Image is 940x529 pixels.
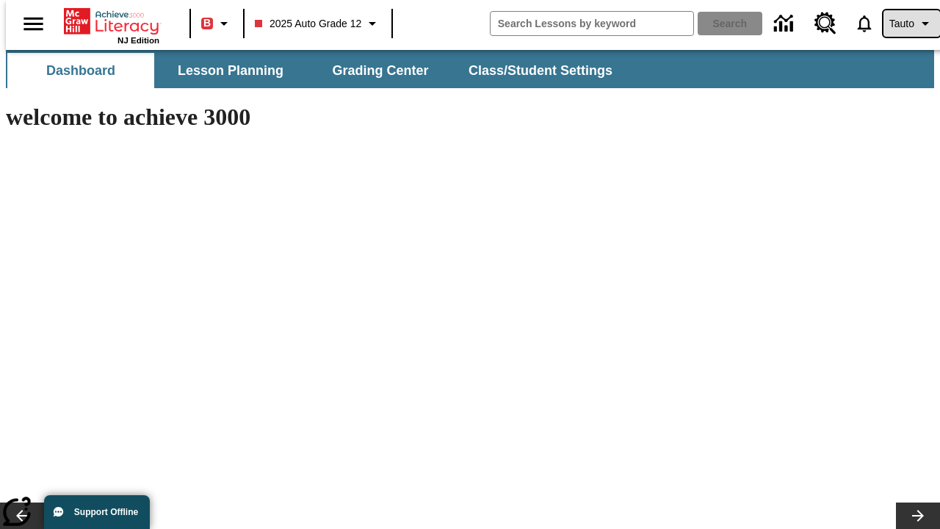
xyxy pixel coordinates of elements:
[896,503,940,529] button: Lesson carousel, Next
[889,16,914,32] span: Tauto
[249,10,387,37] button: Class: 2025 Auto Grade 12, Select your class
[74,507,138,517] span: Support Offline
[845,4,883,43] a: Notifications
[12,2,55,46] button: Open side menu
[7,53,154,88] button: Dashboard
[307,53,454,88] button: Grading Center
[6,50,934,88] div: SubNavbar
[44,495,150,529] button: Support Offline
[457,53,624,88] button: Class/Student Settings
[64,5,159,45] div: Home
[157,53,304,88] button: Lesson Planning
[195,10,239,37] button: Boost Class color is red. Change class color
[6,53,626,88] div: SubNavbar
[491,12,693,35] input: search field
[117,36,159,45] span: NJ Edition
[203,14,211,32] span: B
[255,16,361,32] span: 2025 Auto Grade 12
[883,10,940,37] button: Profile/Settings
[806,4,845,43] a: Resource Center, Will open in new tab
[6,104,640,131] h1: welcome to achieve 3000
[64,7,159,36] a: Home
[765,4,806,44] a: Data Center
